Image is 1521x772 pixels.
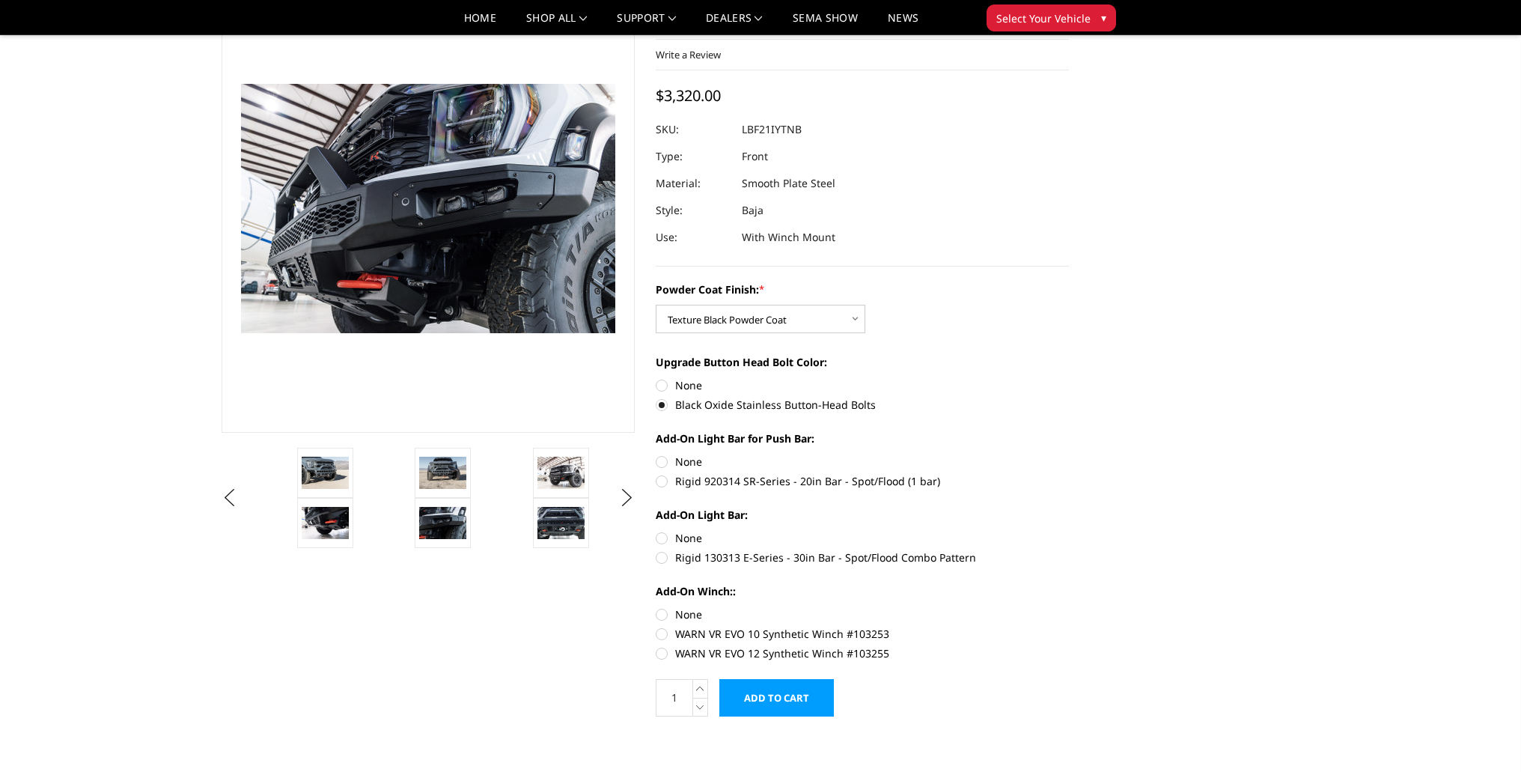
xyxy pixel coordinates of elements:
a: News [888,13,918,34]
label: WARN VR EVO 12 Synthetic Winch #103255 [656,645,1069,661]
span: $3,320.00 [656,85,721,106]
dd: Front [742,143,768,170]
label: Add-On Winch:: [656,583,1069,599]
dd: Smooth Plate Steel [742,170,835,197]
label: Add-On Light Bar: [656,507,1069,523]
label: Powder Coat Finish: [656,282,1069,297]
a: SEMA Show [793,13,858,34]
span: Select Your Vehicle [996,10,1091,26]
dt: Style: [656,197,731,224]
label: WARN VR EVO 10 Synthetic Winch #103253 [656,626,1069,642]
label: Rigid 920314 SR-Series - 20in Bar - Spot/Flood (1 bar) [656,473,1069,489]
dt: Material: [656,170,731,197]
dd: Baja [742,197,763,224]
button: Select Your Vehicle [987,4,1116,31]
img: 2021-2025 Ford Raptor - Freedom Series - Baja Front Bumper (winch mount) [537,457,585,488]
input: Add to Cart [719,679,834,717]
dd: With Winch Mount [742,224,835,251]
dt: Use: [656,224,731,251]
img: 2021-2025 Ford Raptor - Freedom Series - Baja Front Bumper (winch mount) [419,457,466,488]
button: Next [616,487,638,509]
label: None [656,454,1069,469]
label: Rigid 130313 E-Series - 30in Bar - Spot/Flood Combo Pattern [656,550,1069,565]
a: Write a Review [656,48,721,61]
dt: SKU: [656,116,731,143]
a: Home [464,13,496,34]
img: 2021-2025 Ford Raptor - Freedom Series - Baja Front Bumper (winch mount) [419,507,466,538]
a: shop all [526,13,587,34]
label: None [656,607,1069,622]
label: None [656,530,1069,546]
iframe: Chat Widget [1446,700,1521,772]
img: 2021-2025 Ford Raptor - Freedom Series - Baja Front Bumper (winch mount) [537,507,585,538]
button: Previous [218,487,240,509]
img: 2021-2025 Ford Raptor - Freedom Series - Baja Front Bumper (winch mount) [302,457,349,488]
label: Black Oxide Stainless Button-Head Bolts [656,397,1069,413]
a: Support [617,13,676,34]
dt: Type: [656,143,731,170]
label: None [656,377,1069,393]
a: Dealers [706,13,763,34]
span: ▾ [1101,10,1106,25]
label: Upgrade Button Head Bolt Color: [656,354,1069,370]
img: 2021-2025 Ford Raptor - Freedom Series - Baja Front Bumper (winch mount) [302,507,349,538]
dd: LBF21IYTNB [742,116,802,143]
label: Add-On Light Bar for Push Bar: [656,431,1069,446]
